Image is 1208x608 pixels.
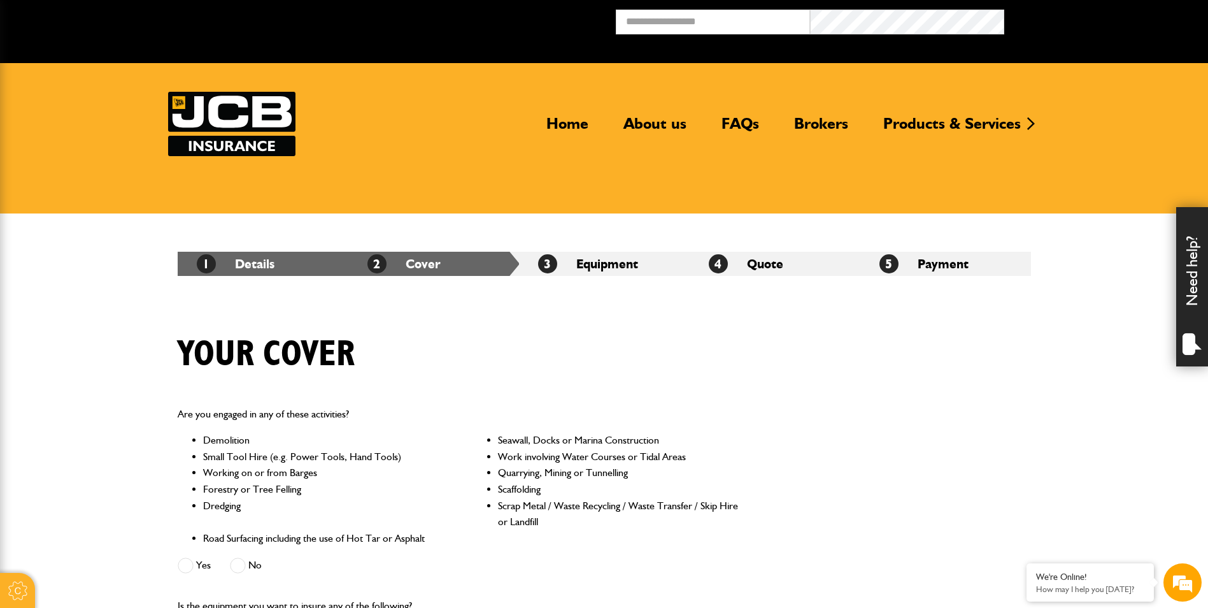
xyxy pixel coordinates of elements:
h1: Your cover [178,333,355,376]
li: Scrap Metal / Waste Recycling / Waste Transfer / Skip Hire or Landfill [498,498,739,530]
span: 2 [367,254,387,273]
li: Seawall, Docks or Marina Construction [498,432,739,449]
li: Scaffolding [498,481,739,498]
span: 1 [197,254,216,273]
li: Small Tool Hire (e.g. Power Tools, Hand Tools) [203,449,444,465]
li: Quote [690,252,860,276]
a: JCB Insurance Services [168,92,295,156]
a: Products & Services [874,114,1030,143]
a: About us [614,114,696,143]
button: Broker Login [1004,10,1198,29]
span: 5 [879,254,899,273]
a: 1Details [197,256,274,271]
li: Cover [348,252,519,276]
span: 3 [538,254,557,273]
li: Demolition [203,432,444,449]
label: Yes [178,558,211,574]
p: How may I help you today? [1036,584,1144,594]
li: Payment [860,252,1031,276]
li: Road Surfacing including the use of Hot Tar or Asphalt [203,530,444,547]
a: FAQs [712,114,769,143]
li: Quarrying, Mining or Tunnelling [498,465,739,481]
a: Home [537,114,598,143]
li: Equipment [519,252,690,276]
a: Brokers [785,114,858,143]
div: Need help? [1176,207,1208,366]
label: No [230,558,262,574]
li: Work involving Water Courses or Tidal Areas [498,449,739,465]
li: Working on or from Barges [203,465,444,481]
div: We're Online! [1036,572,1144,583]
li: Dredging [203,498,444,530]
img: JCB Insurance Services logo [168,92,295,156]
p: Are you engaged in any of these activities? [178,406,740,423]
li: Forestry or Tree Felling [203,481,444,498]
span: 4 [709,254,728,273]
